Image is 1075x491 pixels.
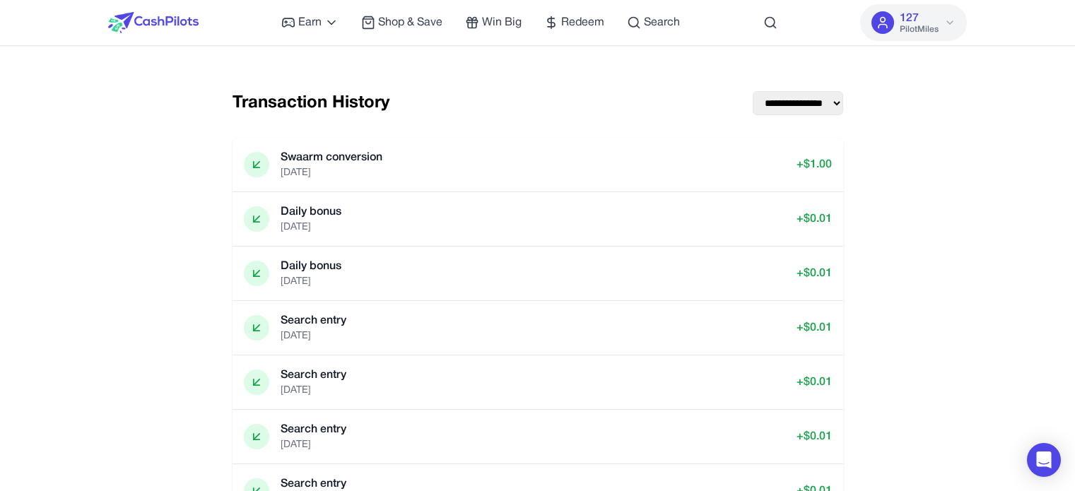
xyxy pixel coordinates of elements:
[644,14,680,31] span: Search
[233,92,389,114] h1: Transaction History
[797,156,832,173] p: + $ 1.00
[482,14,522,31] span: Win Big
[797,319,832,336] p: + $ 0.01
[378,14,442,31] span: Shop & Save
[108,12,199,33] img: CashPilots Logo
[281,258,341,275] p: Daily bonus
[281,438,346,452] p: [DATE]
[281,367,346,384] p: Search entry
[281,329,346,343] p: [DATE]
[281,421,346,438] p: Search entry
[281,166,382,180] p: [DATE]
[544,14,604,31] a: Redeem
[465,14,522,31] a: Win Big
[281,149,382,166] p: Swaarm conversion
[281,220,341,235] p: [DATE]
[860,4,967,41] button: 127PilotMiles
[281,275,341,289] p: [DATE]
[561,14,604,31] span: Redeem
[797,428,832,445] p: + $ 0.01
[797,374,832,391] p: + $ 0.01
[797,265,832,282] p: + $ 0.01
[281,312,346,329] p: Search entry
[281,14,339,31] a: Earn
[298,14,322,31] span: Earn
[797,211,832,227] p: + $ 0.01
[281,203,341,220] p: Daily bonus
[1027,443,1061,477] div: Open Intercom Messenger
[361,14,442,31] a: Shop & Save
[900,24,939,35] span: PilotMiles
[900,10,919,27] span: 127
[281,384,346,398] p: [DATE]
[627,14,680,31] a: Search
